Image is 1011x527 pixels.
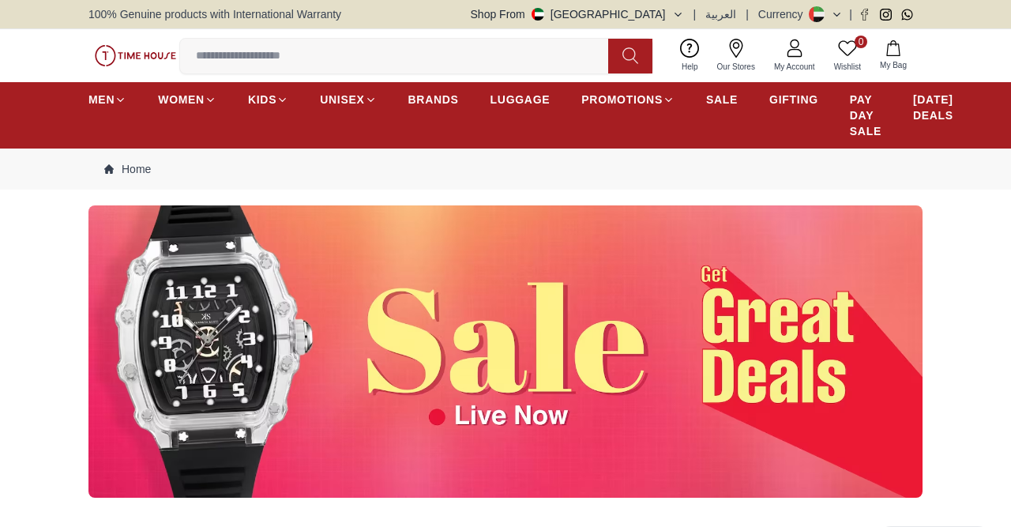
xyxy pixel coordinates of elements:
span: PAY DAY SALE [850,92,881,139]
button: العربية [705,6,736,22]
a: 0Wishlist [825,36,870,76]
span: MEN [88,92,115,107]
a: Home [104,161,151,177]
span: Help [675,61,705,73]
span: KIDS [248,92,276,107]
a: Instagram [880,9,892,21]
span: My Account [768,61,821,73]
span: GIFTING [769,92,818,107]
span: UNISEX [320,92,364,107]
span: | [849,6,852,22]
span: Wishlist [828,61,867,73]
span: | [746,6,749,22]
img: ... [95,45,176,66]
span: | [693,6,697,22]
span: My Bag [874,59,913,71]
a: Facebook [859,9,870,21]
span: [DATE] DEALS [913,92,953,123]
a: Our Stores [708,36,765,76]
span: BRANDS [408,92,459,107]
img: ... [88,205,923,498]
span: WOMEN [158,92,205,107]
a: PAY DAY SALE [850,85,881,145]
span: LUGGAGE [490,92,551,107]
a: LUGGAGE [490,85,551,114]
a: WOMEN [158,85,216,114]
a: UNISEX [320,85,376,114]
a: SALE [706,85,738,114]
a: Whatsapp [901,9,913,21]
span: PROMOTIONS [581,92,663,107]
span: 100% Genuine products with International Warranty [88,6,341,22]
img: United Arab Emirates [532,8,544,21]
span: SALE [706,92,738,107]
span: 0 [855,36,867,48]
div: Currency [758,6,810,22]
a: GIFTING [769,85,818,114]
a: MEN [88,85,126,114]
span: Our Stores [711,61,761,73]
a: PROMOTIONS [581,85,675,114]
a: BRANDS [408,85,459,114]
nav: Breadcrumb [88,149,923,190]
a: [DATE] DEALS [913,85,953,130]
button: My Bag [870,37,916,74]
a: Help [672,36,708,76]
a: KIDS [248,85,288,114]
button: Shop From[GEOGRAPHIC_DATA] [471,6,684,22]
